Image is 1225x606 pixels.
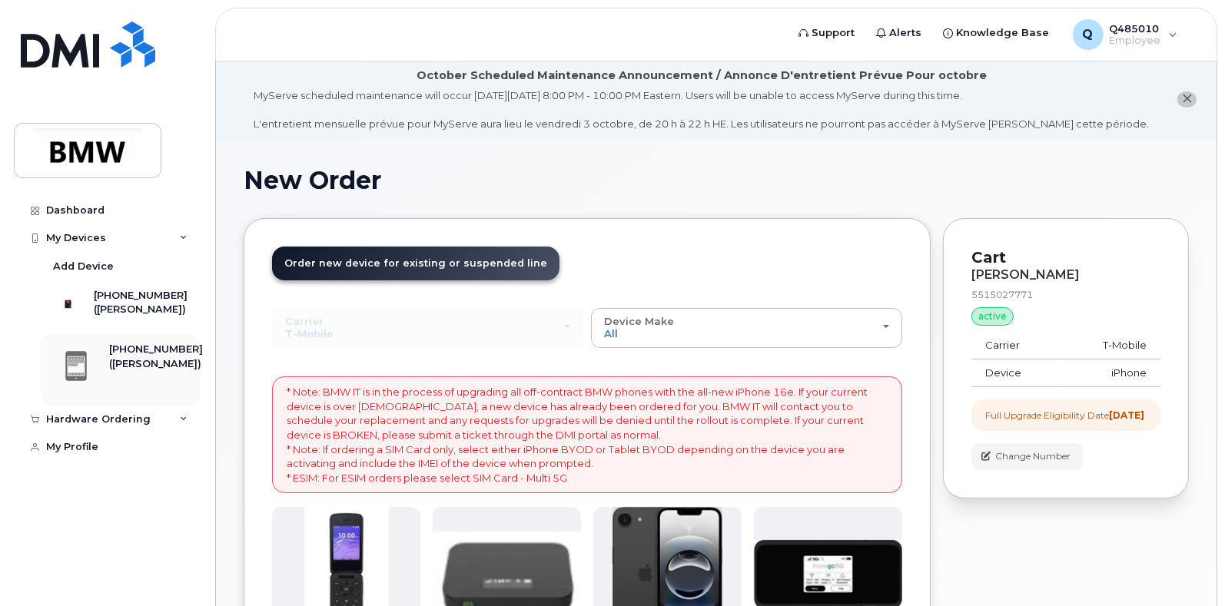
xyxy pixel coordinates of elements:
strong: [DATE] [1109,409,1144,421]
span: Device Make [604,315,674,327]
p: Cart [971,247,1160,269]
div: [PERSON_NAME] [971,268,1160,282]
td: Device [971,359,1061,387]
td: Carrier [971,332,1061,359]
button: close notification [1177,91,1197,108]
div: active [971,307,1014,326]
span: All [604,327,618,339]
span: Change Number [995,449,1071,463]
p: * Note: BMW IT is in the process of upgrading all off-contract BMW phones with the all-new iPhone... [287,385,888,485]
iframe: Messenger Launcher [1158,539,1213,594]
td: iPhone [1061,359,1160,387]
div: Full Upgrade Eligibility Date [985,409,1144,422]
div: MyServe scheduled maintenance will occur [DATE][DATE] 8:00 PM - 10:00 PM Eastern. Users will be u... [254,88,1150,131]
span: Order new device for existing or suspended line [284,257,547,269]
button: Change Number [971,443,1084,470]
div: 5515027771 [971,288,1160,301]
div: October Scheduled Maintenance Announcement / Annonce D'entretient Prévue Pour octobre [417,68,987,84]
button: Device Make All [591,308,902,348]
td: T-Mobile [1061,332,1160,359]
h1: New Order [244,167,1189,194]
